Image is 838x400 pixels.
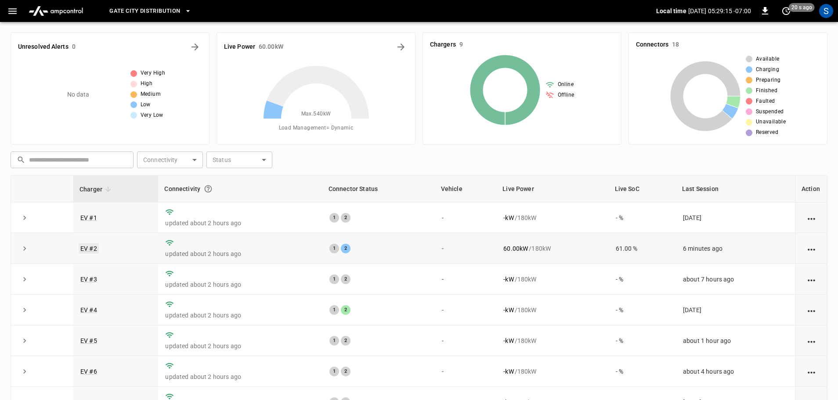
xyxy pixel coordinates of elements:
[819,4,833,18] div: profile-icon
[18,334,31,347] button: expand row
[18,42,69,52] h6: Unresolved Alerts
[165,280,315,289] p: updated about 2 hours ago
[459,40,463,50] h6: 9
[165,372,315,381] p: updated about 2 hours ago
[756,97,775,106] span: Faulted
[165,342,315,350] p: updated about 2 hours ago
[688,7,751,15] p: [DATE] 05:29:15 -07:00
[496,176,608,202] th: Live Power
[676,176,795,202] th: Last Session
[165,311,315,320] p: updated about 2 hours ago
[656,7,686,15] p: Local time
[329,274,339,284] div: 1
[18,303,31,317] button: expand row
[503,275,601,284] div: / 180 kW
[806,213,817,222] div: action cell options
[503,213,513,222] p: - kW
[756,128,778,137] span: Reserved
[141,79,153,88] span: High
[503,306,601,314] div: / 180 kW
[141,69,166,78] span: Very High
[164,181,316,197] div: Connectivity
[503,336,601,345] div: / 180 kW
[779,4,793,18] button: set refresh interval
[79,243,99,254] a: EV #2
[18,242,31,255] button: expand row
[394,40,408,54] button: Energy Overview
[806,336,817,345] div: action cell options
[609,233,676,264] td: 61.00 %
[609,356,676,387] td: - %
[503,367,513,376] p: - kW
[609,264,676,295] td: - %
[18,211,31,224] button: expand row
[430,40,456,50] h6: Chargers
[18,365,31,378] button: expand row
[609,325,676,356] td: - %
[756,55,780,64] span: Available
[676,295,795,325] td: [DATE]
[789,3,815,12] span: 20 s ago
[806,367,817,376] div: action cell options
[503,244,528,253] p: 60.00 kW
[435,233,497,264] td: -
[672,40,679,50] h6: 18
[109,6,180,16] span: Gate City Distribution
[435,264,497,295] td: -
[141,90,161,99] span: Medium
[80,368,97,375] a: EV #6
[329,305,339,315] div: 1
[341,305,350,315] div: 2
[165,219,315,227] p: updated about 2 hours ago
[329,367,339,376] div: 1
[279,124,354,133] span: Load Management = Dynamic
[329,244,339,253] div: 1
[676,325,795,356] td: about 1 hour ago
[503,213,601,222] div: / 180 kW
[329,336,339,346] div: 1
[341,274,350,284] div: 2
[756,76,781,85] span: Preparing
[165,249,315,258] p: updated about 2 hours ago
[80,214,97,221] a: EV #1
[72,42,76,52] h6: 0
[676,356,795,387] td: about 4 hours ago
[435,295,497,325] td: -
[558,91,574,100] span: Offline
[676,264,795,295] td: about 7 hours ago
[435,176,497,202] th: Vehicle
[67,90,90,99] p: No data
[18,273,31,286] button: expand row
[676,202,795,233] td: [DATE]
[224,42,255,52] h6: Live Power
[80,276,97,283] a: EV #3
[806,275,817,284] div: action cell options
[503,306,513,314] p: - kW
[503,275,513,284] p: - kW
[341,336,350,346] div: 2
[558,80,574,89] span: Online
[503,336,513,345] p: - kW
[141,111,163,120] span: Very Low
[609,202,676,233] td: - %
[756,65,779,74] span: Charging
[676,233,795,264] td: 6 minutes ago
[636,40,668,50] h6: Connectors
[200,181,216,197] button: Connection between the charger and our software.
[141,101,151,109] span: Low
[329,213,339,223] div: 1
[435,356,497,387] td: -
[806,244,817,253] div: action cell options
[259,42,283,52] h6: 60.00 kW
[756,108,784,116] span: Suspended
[756,86,777,95] span: Finished
[341,367,350,376] div: 2
[322,176,435,202] th: Connector Status
[341,244,350,253] div: 2
[756,118,786,126] span: Unavailable
[609,295,676,325] td: - %
[503,244,601,253] div: / 180 kW
[80,306,97,314] a: EV #4
[435,325,497,356] td: -
[795,176,827,202] th: Action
